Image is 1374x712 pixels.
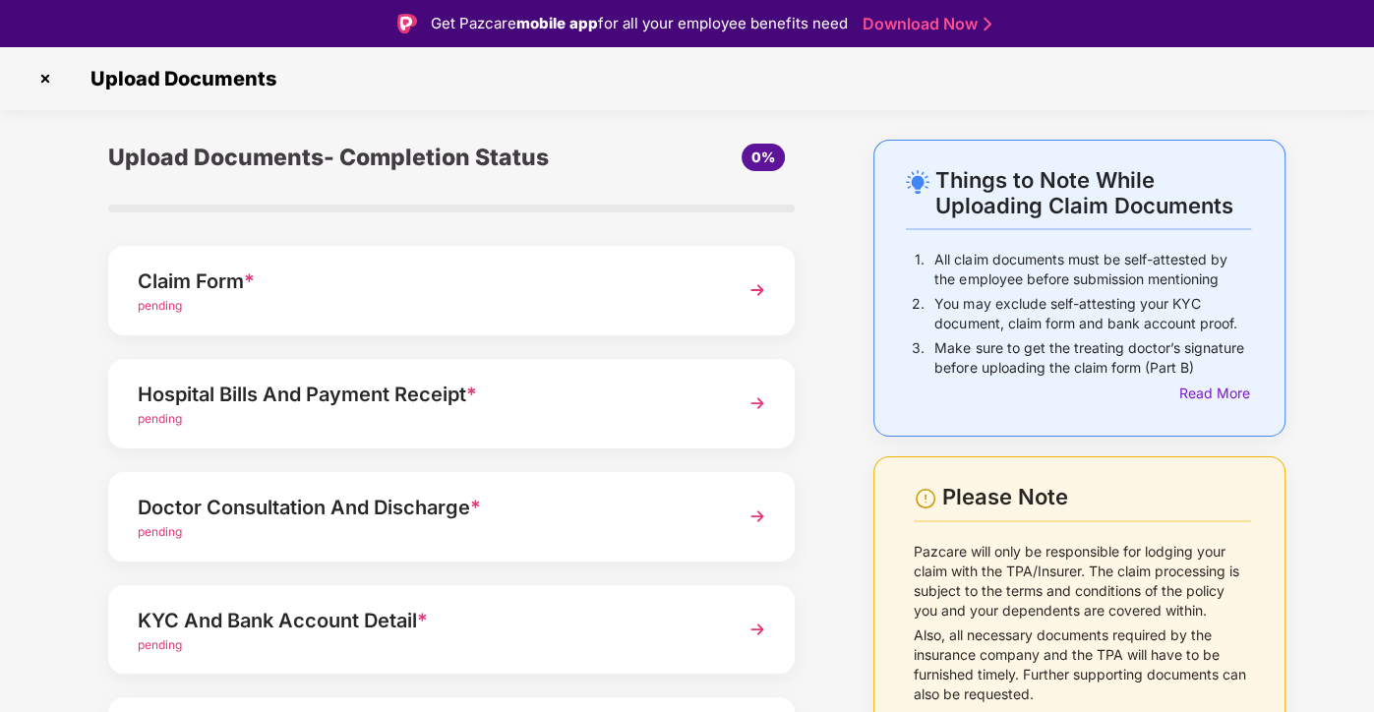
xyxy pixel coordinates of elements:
[1179,383,1251,404] div: Read More
[740,272,775,308] img: svg+xml;base64,PHN2ZyBpZD0iTmV4dCIgeG1sbnM9Imh0dHA6Ly93d3cudzMub3JnLzIwMDAvc3ZnIiB3aWR0aD0iMzYiIG...
[934,250,1251,289] p: All claim documents must be self-attested by the employee before submission mentioning
[138,637,182,652] span: pending
[108,140,566,175] div: Upload Documents- Completion Status
[934,338,1251,378] p: Make sure to get the treating doctor’s signature before uploading the claim form (Part B)
[740,499,775,534] img: svg+xml;base64,PHN2ZyBpZD0iTmV4dCIgeG1sbnM9Imh0dHA6Ly93d3cudzMub3JnLzIwMDAvc3ZnIiB3aWR0aD0iMzYiIG...
[863,14,986,34] a: Download Now
[934,294,1251,333] p: You may exclude self-attesting your KYC document, claim form and bank account proof.
[431,12,848,35] div: Get Pazcare for all your employee benefits need
[138,524,182,539] span: pending
[740,612,775,647] img: svg+xml;base64,PHN2ZyBpZD0iTmV4dCIgeG1sbnM9Imh0dHA6Ly93d3cudzMub3JnLzIwMDAvc3ZnIiB3aWR0aD0iMzYiIG...
[138,605,713,636] div: KYC And Bank Account Detail
[138,298,182,313] span: pending
[934,167,1251,218] div: Things to Note While Uploading Claim Documents
[984,14,991,34] img: Stroke
[71,67,286,90] span: Upload Documents
[914,542,1251,621] p: Pazcare will only be responsible for lodging your claim with the TPA/Insurer. The claim processin...
[914,625,1251,704] p: Also, all necessary documents required by the insurance company and the TPA will have to be furni...
[914,487,937,510] img: svg+xml;base64,PHN2ZyBpZD0iV2FybmluZ18tXzI0eDI0IiBkYXRhLW5hbWU9Ildhcm5pbmcgLSAyNHgyNCIgeG1sbnM9Im...
[516,14,598,32] strong: mobile app
[138,411,182,426] span: pending
[942,484,1251,510] div: Please Note
[138,379,713,410] div: Hospital Bills And Payment Receipt
[751,148,775,165] span: 0%
[30,63,61,94] img: svg+xml;base64,PHN2ZyBpZD0iQ3Jvc3MtMzJ4MzIiIHhtbG5zPSJodHRwOi8vd3d3LnczLm9yZy8yMDAwL3N2ZyIgd2lkdG...
[397,14,417,33] img: Logo
[138,492,713,523] div: Doctor Consultation And Discharge
[138,266,713,297] div: Claim Form
[912,294,925,333] p: 2.
[915,250,925,289] p: 1.
[912,338,925,378] p: 3.
[740,386,775,421] img: svg+xml;base64,PHN2ZyBpZD0iTmV4dCIgeG1sbnM9Imh0dHA6Ly93d3cudzMub3JnLzIwMDAvc3ZnIiB3aWR0aD0iMzYiIG...
[906,170,929,194] img: svg+xml;base64,PHN2ZyB4bWxucz0iaHR0cDovL3d3dy53My5vcmcvMjAwMC9zdmciIHdpZHRoPSIyNC4wOTMiIGhlaWdodD...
